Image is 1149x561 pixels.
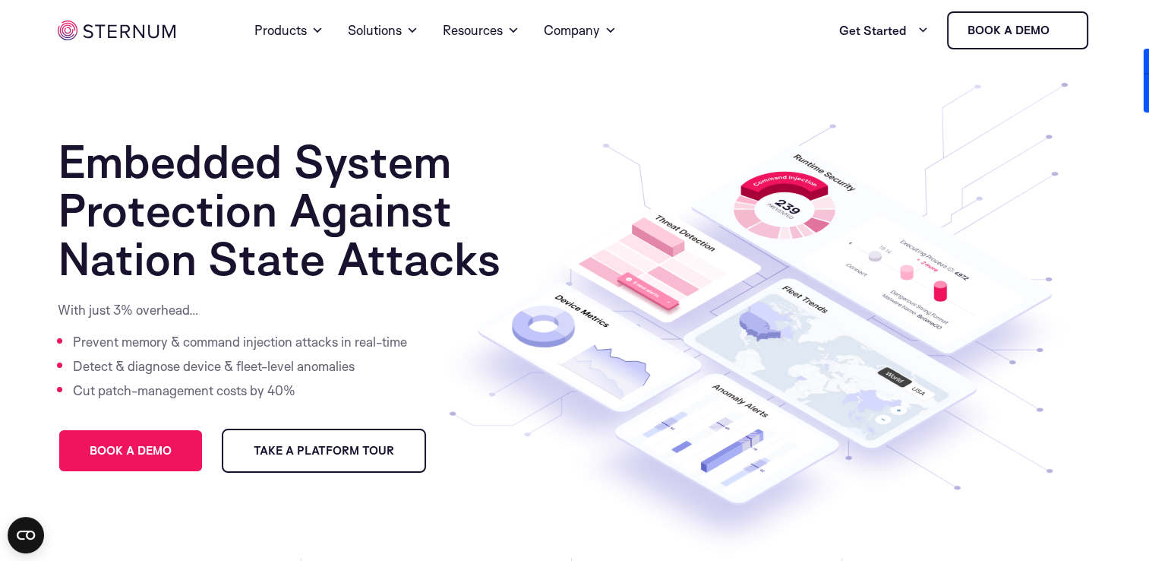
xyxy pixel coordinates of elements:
[254,3,324,58] a: Products
[839,15,929,46] a: Get Started
[58,137,547,283] h1: Embedded System Protection Against Nation State Attacks
[222,429,426,473] a: Take a Platform Tour
[544,3,617,58] a: Company
[58,21,175,40] img: sternum iot
[348,3,418,58] a: Solutions
[90,445,172,456] span: Book a demo
[73,354,411,379] li: Detect & diagnose device & fleet-level anomalies
[8,517,44,553] button: Open CMP widget
[73,379,411,403] li: Cut patch-management costs by 40%
[58,429,204,473] a: Book a demo
[58,301,411,319] p: With just 3% overhead…
[254,445,394,456] span: Take a Platform Tour
[443,3,519,58] a: Resources
[1056,24,1068,36] img: sternum iot
[73,330,411,354] li: Prevent memory & command injection attacks in real-time
[947,11,1088,49] a: Book a demo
